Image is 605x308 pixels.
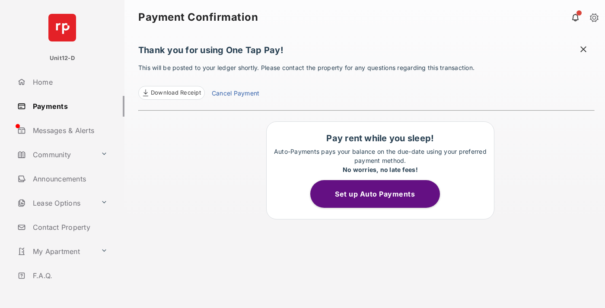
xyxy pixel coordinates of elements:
a: Payments [14,96,124,117]
h1: Thank you for using One Tap Pay! [138,45,595,60]
h1: Pay rent while you sleep! [271,133,490,143]
a: Home [14,72,124,92]
a: Cancel Payment [212,89,259,100]
button: Set up Auto Payments [310,180,440,208]
img: svg+xml;base64,PHN2ZyB4bWxucz0iaHR0cDovL3d3dy53My5vcmcvMjAwMC9zdmciIHdpZHRoPSI2NCIgaGVpZ2h0PSI2NC... [48,14,76,41]
strong: Payment Confirmation [138,12,258,22]
a: Lease Options [14,193,97,213]
a: Contact Property [14,217,124,238]
span: Download Receipt [151,89,201,97]
a: My Apartment [14,241,97,262]
p: This will be posted to your ledger shortly. Please contact the property for any questions regardi... [138,63,595,100]
a: F.A.Q. [14,265,124,286]
a: Set up Auto Payments [310,190,450,198]
div: No worries, no late fees! [271,165,490,174]
p: Auto-Payments pays your balance on the due-date using your preferred payment method. [271,147,490,174]
a: Messages & Alerts [14,120,124,141]
p: Unit12-D [50,54,75,63]
a: Download Receipt [138,86,205,100]
a: Announcements [14,168,124,189]
a: Community [14,144,97,165]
